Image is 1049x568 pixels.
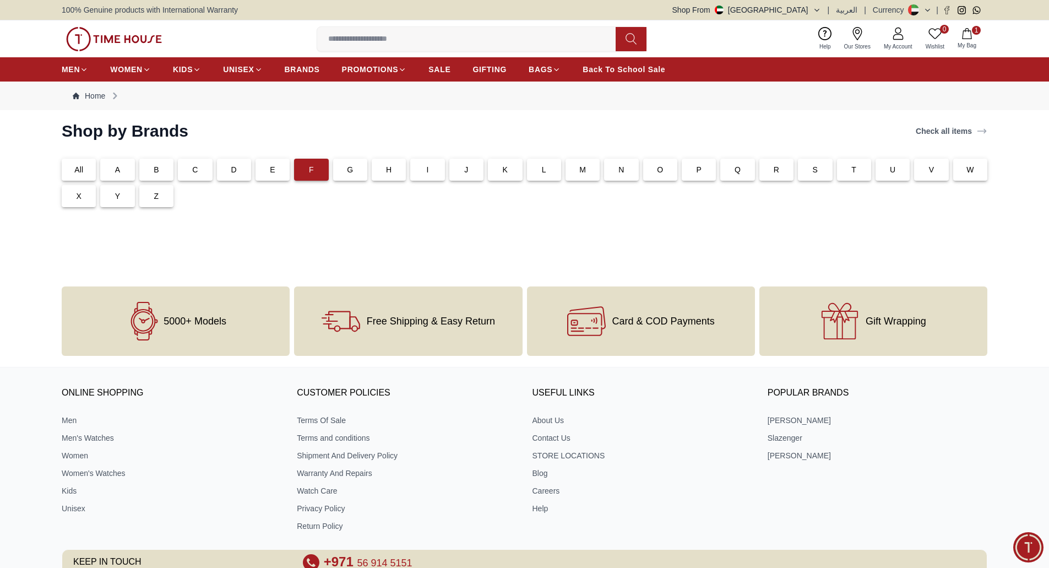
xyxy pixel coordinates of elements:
span: GIFTING [472,64,507,75]
a: Shipment And Delivery Policy [297,450,517,461]
p: E [270,164,275,175]
a: [PERSON_NAME] [768,450,987,461]
p: A [115,164,121,175]
a: MEN [62,59,88,79]
a: Terms and conditions [297,432,517,443]
span: KIDS [173,64,193,75]
p: M [579,164,586,175]
a: Women [62,450,281,461]
a: Help [532,503,752,514]
p: Y [115,191,121,202]
p: J [464,164,468,175]
p: H [386,164,392,175]
img: ... [66,27,162,51]
span: | [828,4,830,15]
a: PROMOTIONS [342,59,407,79]
span: Hello! I'm your Time House Watches Support Assistant. How can I assist you [DATE]? [19,232,169,269]
div: Services [99,284,148,304]
a: Unisex [62,503,281,514]
p: X [76,191,81,202]
button: Shop From[GEOGRAPHIC_DATA] [672,4,821,15]
span: SALE [428,64,450,75]
span: BRANDS [285,64,320,75]
div: Chat Widget [1013,532,1043,562]
a: About Us [532,415,752,426]
span: Our Stores [840,42,875,51]
a: SALE [428,59,450,79]
span: 1 [972,26,981,35]
div: Track your Shipment [113,335,212,355]
h3: Popular Brands [768,385,987,402]
a: Instagram [958,6,966,14]
p: T [851,164,856,175]
p: N [618,164,624,175]
a: [PERSON_NAME] [768,415,987,426]
p: L [542,164,546,175]
img: United Arab Emirates [715,6,724,14]
span: MEN [62,64,80,75]
a: Watch Care [297,485,517,496]
a: Check all items [914,123,990,139]
p: F [309,164,314,175]
a: Women's Watches [62,468,281,479]
a: Home [73,90,105,101]
p: V [929,164,934,175]
p: Z [154,191,159,202]
span: Services [106,288,140,301]
p: All [74,164,83,175]
a: Privacy Policy [297,503,517,514]
span: 100% Genuine products with International Warranty [62,4,238,15]
p: G [347,164,353,175]
a: Careers [532,485,752,496]
span: Request a callback [22,338,100,351]
div: [PERSON_NAME] [58,14,184,25]
span: Exchanges [160,288,205,301]
span: WOMEN [110,64,143,75]
div: [PERSON_NAME] [11,212,218,223]
p: I [427,164,429,175]
div: Currency [873,4,909,15]
h2: Shop by Brands [62,121,188,141]
div: Exchanges [153,284,212,304]
img: Profile picture of Zoe [34,10,52,29]
div: Request a callback [15,335,107,355]
span: Free Shipping & Easy Return [367,316,495,327]
span: Wishlist [921,42,949,51]
a: 0Wishlist [919,25,951,53]
span: My Bag [953,41,981,50]
a: BRANDS [285,59,320,79]
span: PROMOTIONS [342,64,399,75]
span: Help [815,42,835,51]
span: Card & COD Payments [612,316,715,327]
a: STORE LOCATIONS [532,450,752,461]
em: Back [8,8,30,30]
a: KIDS [173,59,201,79]
p: U [890,164,895,175]
span: 12:32 PM [147,264,175,272]
a: BAGS [529,59,561,79]
a: Whatsapp [972,6,981,14]
span: 5000+ Models [164,316,226,327]
button: العربية [836,4,857,15]
p: W [966,164,974,175]
h3: ONLINE SHOPPING [62,385,281,402]
a: Our Stores [838,25,877,53]
span: 0 [940,25,949,34]
p: R [774,164,779,175]
p: O [657,164,663,175]
p: Q [735,164,741,175]
a: Back To School Sale [583,59,665,79]
a: Facebook [943,6,951,14]
span: UNISEX [223,64,254,75]
span: | [864,4,866,15]
p: C [192,164,198,175]
p: P [696,164,702,175]
p: K [503,164,508,175]
a: Help [813,25,838,53]
a: Kids [62,485,281,496]
a: Men [62,415,281,426]
textarea: We are here to help you [3,372,218,427]
span: Track your Shipment [120,338,205,351]
span: Gift Wrapping [866,316,926,327]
